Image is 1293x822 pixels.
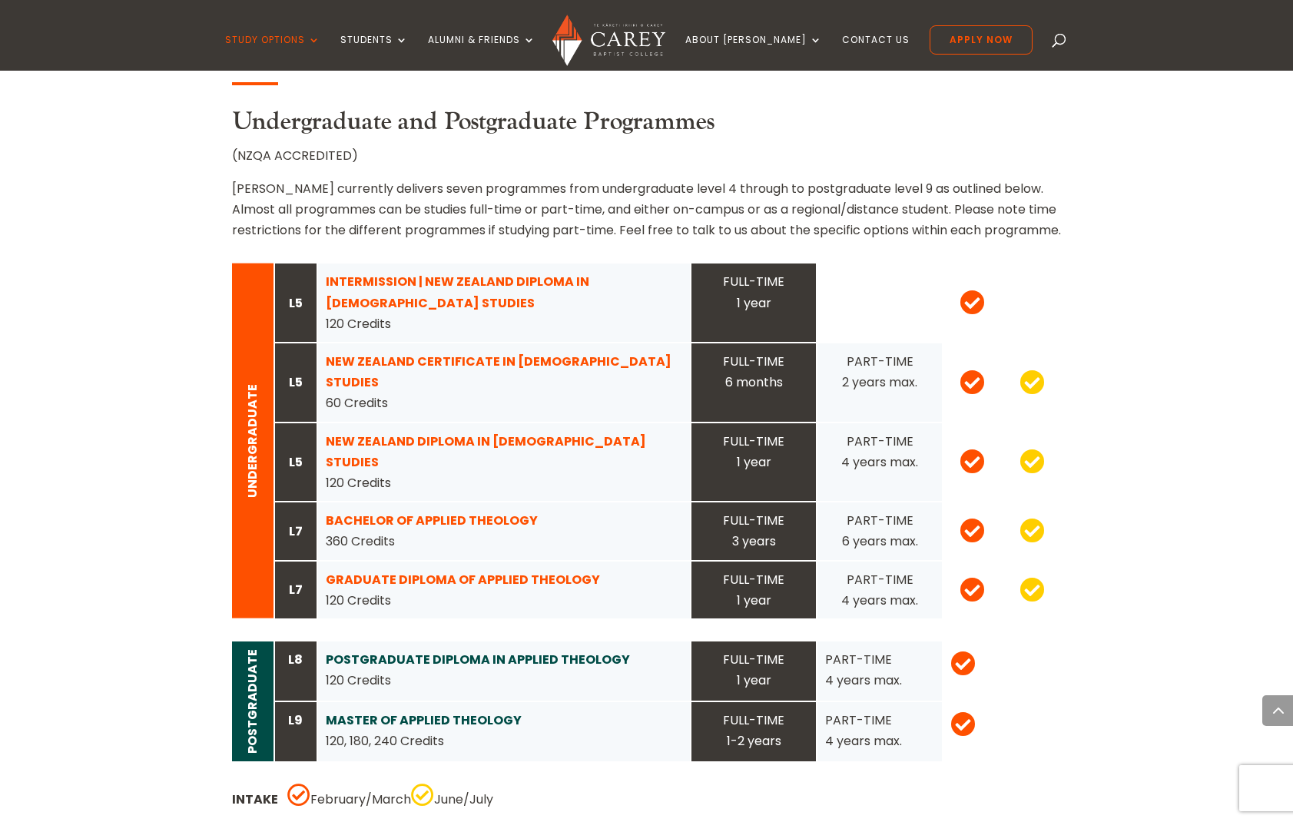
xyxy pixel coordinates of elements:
[326,271,683,334] div: 120 Credits
[326,710,683,751] div: 120, 180, 240 Credits
[326,651,630,668] a: POSTGRADUATE DIPLOMA IN APPLIED THEOLOGY
[699,710,808,751] div: FULL-TIME 1-2 years
[825,710,934,751] div: PART-TIME 4 years max.
[326,353,671,391] a: NEW ZEALAND CERTIFICATE IN [DEMOGRAPHIC_DATA] STUDIES
[825,351,934,393] div: PART-TIME 2 years max.
[289,453,303,471] strong: L5
[842,35,910,71] a: Contact Us
[232,178,1062,241] p: [PERSON_NAME] currently delivers seven programmes from undergraduate level 4 through to postgradu...
[289,522,303,540] strong: L7
[699,569,808,611] div: FULL-TIME 1 year
[699,510,808,552] div: FULL-TIME 3 years
[288,651,303,668] strong: L8
[289,294,303,312] strong: L5
[289,373,303,391] strong: L5
[232,791,278,808] strong: INTAKE
[225,35,320,71] a: Study Options
[232,784,1062,810] p: February/March June/July
[326,273,589,311] a: INTERMISSION | NEW ZEALAND DIPLOMA IN [DEMOGRAPHIC_DATA] STUDIES
[326,433,646,471] a: NEW ZEALAND DIPLOMA IN [DEMOGRAPHIC_DATA] STUDIES
[232,108,1062,144] h3: Undergraduate and Postgraduate Programmes
[326,571,600,588] a: GRADUATE DIPLOMA OF APPLIED THEOLOGY
[244,649,261,754] strong: POSTGRADUATE
[326,512,538,529] a: BACHELOR OF APPLIED THEOLOGY
[326,711,522,729] a: MASTER OF APPLIED THEOLOGY
[699,351,808,393] div: FULL-TIME 6 months
[699,271,808,313] div: FULL-TIME 1 year
[825,510,934,552] div: PART-TIME 6 years max.
[825,569,934,611] div: PART-TIME 4 years max.
[428,35,535,71] a: Alumni & Friends
[699,649,808,691] div: FULL-TIME 1 year
[326,431,683,494] div: 120 Credits
[232,145,1062,241] div: (NZQA ACCREDITED)
[685,35,822,71] a: About [PERSON_NAME]
[326,569,683,611] div: 120 Credits
[930,25,1033,55] a: Apply Now
[326,510,683,552] div: 360 Credits
[288,711,303,729] strong: L9
[552,15,665,66] img: Carey Baptist College
[289,581,303,598] strong: L7
[825,649,934,691] div: PART-TIME 4 years max.
[340,35,408,71] a: Students
[326,649,683,691] div: 120 Credits
[825,431,934,472] div: PART-TIME 4 years max.
[244,384,261,498] strong: UNDERGRADUATE
[699,431,808,472] div: FULL-TIME 1 year
[326,351,683,414] div: 60 Credits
